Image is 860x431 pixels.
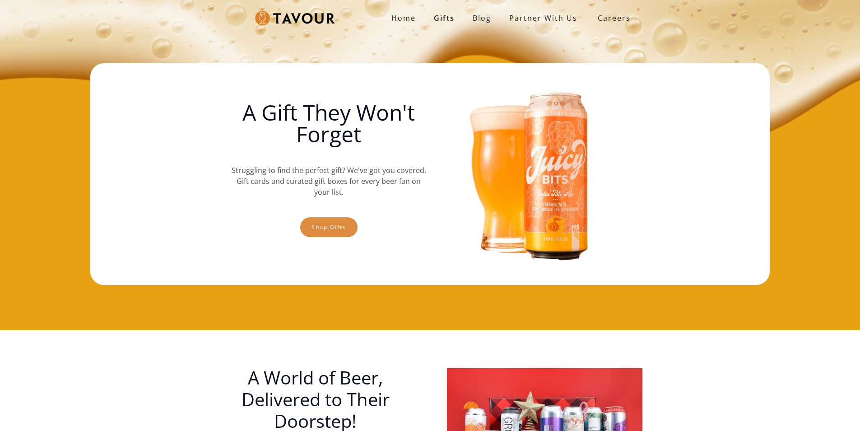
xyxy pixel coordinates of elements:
a: Shop gifts [300,217,358,237]
a: Careers [586,5,637,31]
a: partner with us [500,9,586,27]
strong: Careers [598,9,631,27]
a: Blog [464,9,500,27]
a: Gifts [425,9,464,27]
strong: Home [391,13,416,23]
a: Home [382,9,425,27]
p: Struggling to find the perfect gift? We've got you covered. Gift cards and curated gift boxes for... [231,156,426,206]
h1: A Gift They Won't Forget [231,102,426,145]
